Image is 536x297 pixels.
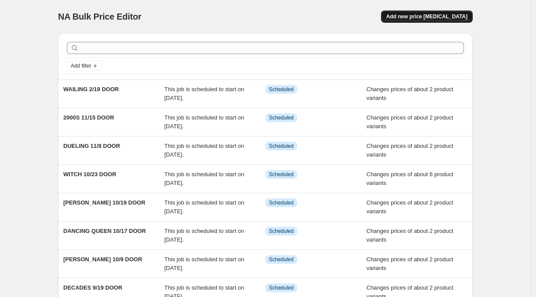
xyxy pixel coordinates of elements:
span: Add filter [71,62,91,69]
span: 2000S 11/15 DOOR [63,114,114,121]
span: Scheduled [269,199,294,206]
span: Scheduled [269,256,294,263]
span: WITCH 10/23 DOOR [63,171,116,178]
span: Changes prices of about 2 product variants [367,199,454,215]
span: Scheduled [269,86,294,93]
span: This job is scheduled to start on [DATE]. [165,86,244,101]
span: WAILING 2/19 DOOR [63,86,119,92]
span: This job is scheduled to start on [DATE]. [165,143,244,158]
span: Changes prices of about 2 product variants [367,114,454,130]
span: [PERSON_NAME] 10/9 DOOR [63,256,142,263]
span: Scheduled [269,284,294,291]
span: DANCING QUEEN 10/17 DOOR [63,228,146,234]
span: Changes prices of about 2 product variants [367,86,454,101]
span: This job is scheduled to start on [DATE]. [165,114,244,130]
span: Scheduled [269,171,294,178]
span: Add new price [MEDICAL_DATA] [386,13,467,20]
button: Add filter [67,61,102,71]
span: Changes prices of about 2 product variants [367,143,454,158]
button: Add new price [MEDICAL_DATA] [381,10,473,23]
span: This job is scheduled to start on [DATE]. [165,199,244,215]
span: Changes prices of about 2 product variants [367,256,454,271]
span: This job is scheduled to start on [DATE]. [165,228,244,243]
span: Changes prices of about 2 product variants [367,228,454,243]
span: DECADES 9/19 DOOR [63,284,122,291]
span: Scheduled [269,114,294,121]
span: [PERSON_NAME] 10/19 DOOR [63,199,145,206]
span: DUELING 11/8 DOOR [63,143,120,149]
span: Scheduled [269,228,294,235]
span: This job is scheduled to start on [DATE]. [165,256,244,271]
span: Changes prices of about 6 product variants [367,171,454,186]
span: NA Bulk Price Editor [58,12,141,21]
span: This job is scheduled to start on [DATE]. [165,171,244,186]
span: Scheduled [269,143,294,150]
